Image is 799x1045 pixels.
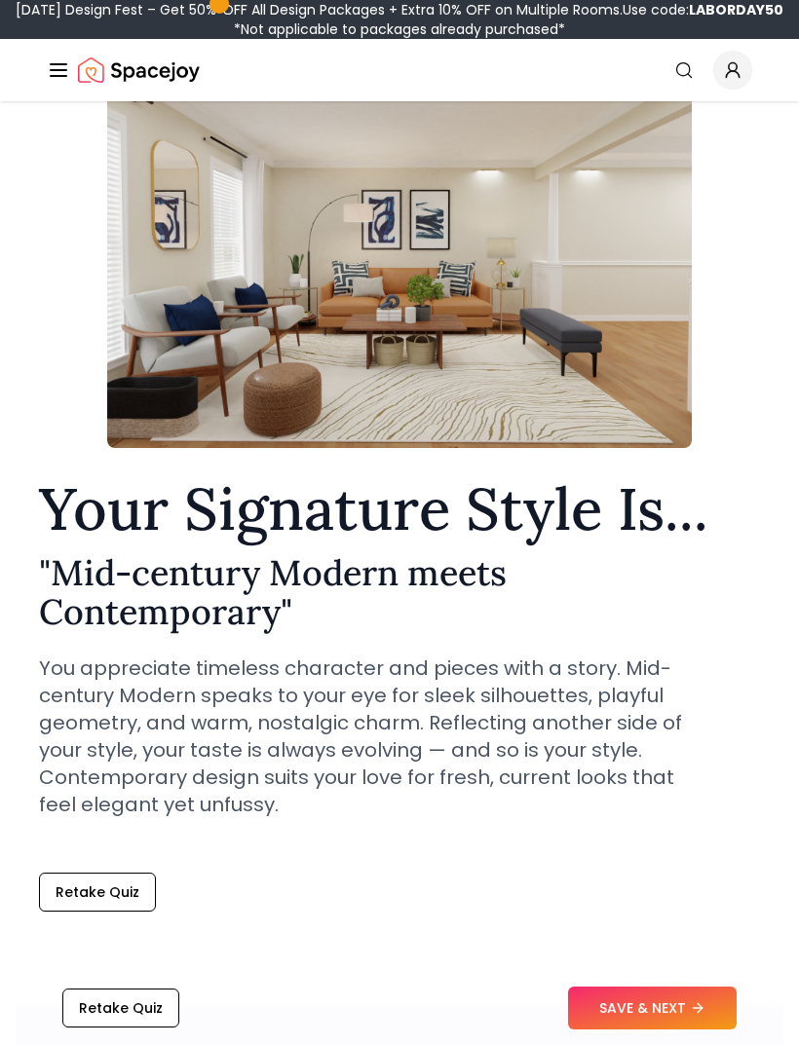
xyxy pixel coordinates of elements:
[39,654,694,818] p: You appreciate timeless character and pieces with a story. Mid-century Modern speaks to your eye ...
[78,51,200,90] a: Spacejoy
[62,989,179,1027] button: Retake Quiz
[568,987,737,1029] button: SAVE & NEXT
[39,479,760,538] h1: Your Signature Style Is...
[47,39,752,101] nav: Global
[39,873,156,912] button: Retake Quiz
[107,58,692,448] img: Mid-century Modern meets Contemporary Style Example
[78,51,200,90] img: Spacejoy Logo
[234,19,565,39] span: *Not applicable to packages already purchased*
[39,553,760,631] h2: " Mid-century Modern meets Contemporary "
